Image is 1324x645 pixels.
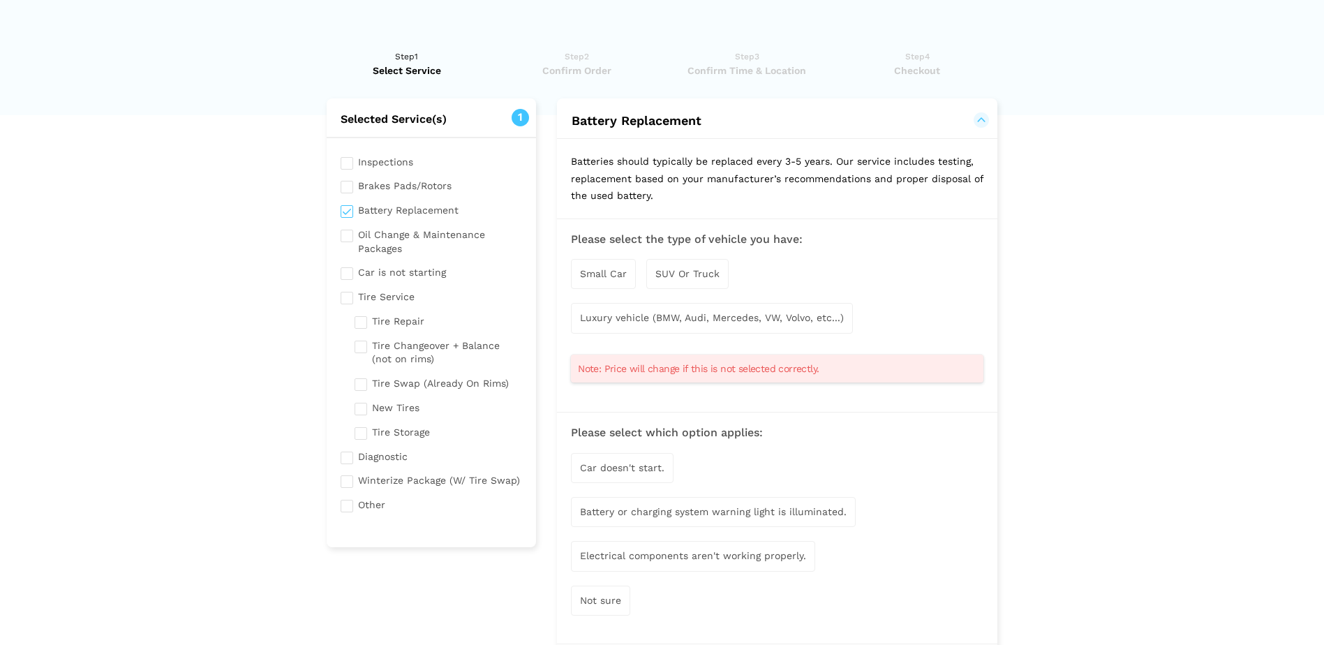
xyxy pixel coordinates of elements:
button: Battery Replacement [571,112,983,129]
span: Luxury vehicle (BMW, Audi, Mercedes, VW, Volvo, etc...) [580,312,844,323]
span: Small Car [580,268,627,279]
span: Select Service [327,64,488,77]
span: Electrical components aren't working properly. [580,550,806,561]
span: Battery or charging system warning light is illuminated. [580,506,847,517]
a: Step1 [327,50,488,77]
h2: Selected Service(s) [327,112,537,126]
span: Confirm Time & Location [667,64,828,77]
span: Checkout [837,64,998,77]
a: Step2 [496,50,657,77]
span: Not sure [580,595,621,606]
h3: Please select the type of vehicle you have: [571,233,983,246]
span: Confirm Order [496,64,657,77]
h3: Please select which option applies: [571,427,983,439]
span: Note: Price will change if this is not selected correctly. [578,362,819,376]
a: Step4 [837,50,998,77]
a: Step3 [667,50,828,77]
span: 1 [512,109,529,126]
p: Batteries should typically be replaced every 3-5 years. Our service includes testing, replacement... [557,139,997,218]
span: Car doesn't start. [580,462,664,473]
span: SUV Or Truck [655,268,720,279]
